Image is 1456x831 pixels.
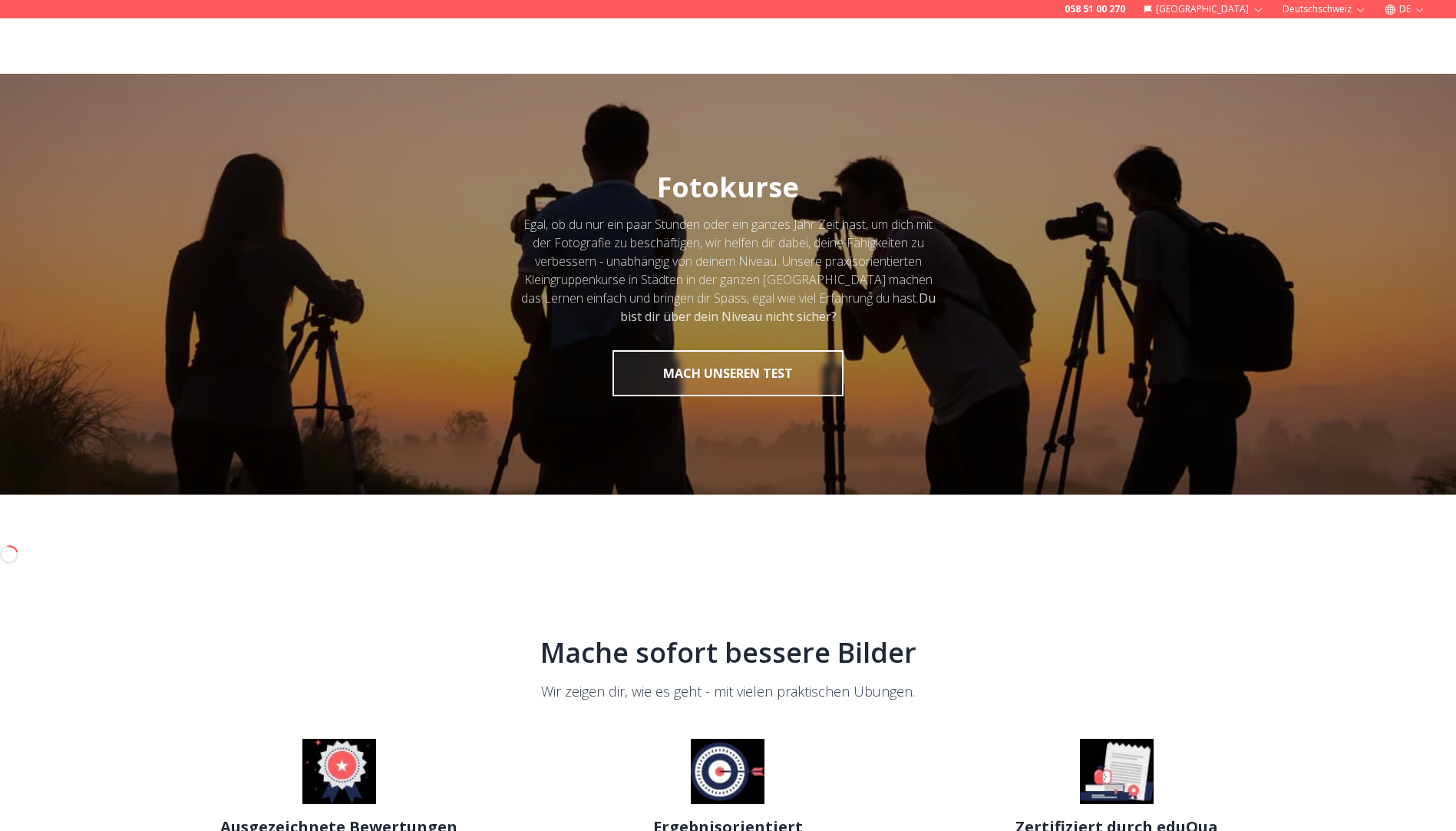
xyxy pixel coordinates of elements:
span: Fotokurse [657,168,799,206]
span: Wir zeigen dir, wie es geht - mit vielen praktischen Übungen. [541,682,915,700]
img: Zertifiziert durch eduQua [1080,739,1154,804]
img: Ausgezeichnete Bewertungen [302,739,376,804]
img: Ergebnisorientiert [691,739,764,804]
h2: Mache sofort bessere Bilder [163,637,1293,668]
div: Egal, ob du nur ein paar Stunden oder ein ganzes Jahr Zeit hast, um dich mit der Fotografie zu be... [520,215,937,326]
button: MACH UNSEREN TEST [612,350,844,396]
a: 058 51 00 270 [1065,3,1125,15]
